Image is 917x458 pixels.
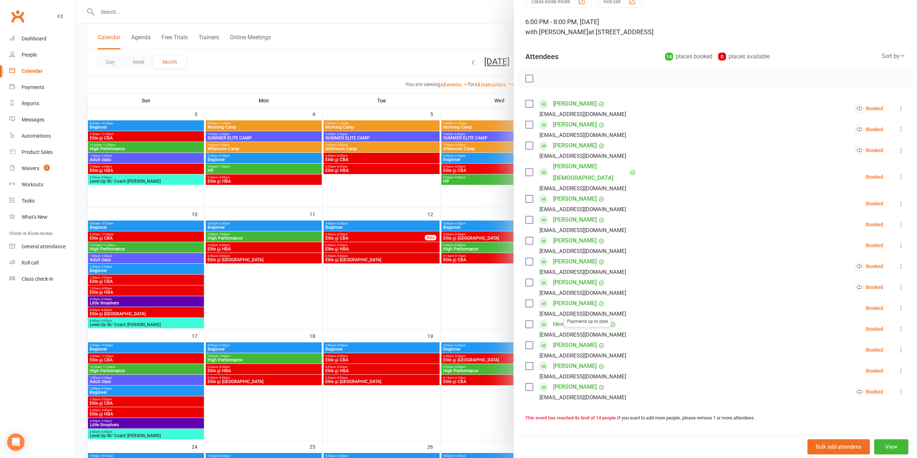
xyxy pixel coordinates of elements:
[22,244,66,249] div: General attendance
[866,201,883,206] div: Booked
[874,439,908,454] button: View
[718,52,770,62] div: places available
[22,149,53,155] div: Product Sales
[9,63,76,79] a: Calendar
[866,174,883,179] div: Booked
[9,144,76,160] a: Product Sales
[855,104,883,113] div: Booked
[665,53,673,61] div: 14
[866,222,883,227] div: Booked
[855,387,883,396] div: Booked
[588,28,654,36] span: at [STREET_ADDRESS]
[539,330,626,339] div: [EMAIL_ADDRESS][DOMAIN_NAME]
[553,214,597,226] a: [PERSON_NAME]
[539,267,626,277] div: [EMAIL_ADDRESS][DOMAIN_NAME]
[855,146,883,155] div: Booked
[855,283,883,292] div: Booked
[553,140,597,151] a: [PERSON_NAME]
[9,112,76,128] a: Messages
[9,239,76,255] a: General attendance kiosk mode
[866,326,883,332] div: Booked
[9,79,76,95] a: Payments
[22,101,39,106] div: Reports
[22,68,43,74] div: Calendar
[866,368,883,373] div: Booked
[7,433,25,451] div: Open Intercom Messenger
[22,198,35,204] div: Tasks
[539,226,626,235] div: [EMAIL_ADDRESS][DOMAIN_NAME]
[22,214,48,220] div: What's New
[718,53,726,61] div: 0
[525,415,617,421] strong: This event has reached its limit of 14 people.
[866,347,883,352] div: Booked
[539,372,626,381] div: [EMAIL_ADDRESS][DOMAIN_NAME]
[855,262,883,271] div: Booked
[525,17,905,37] div: 6:00 PM - 8:00 PM, [DATE]
[807,439,870,454] button: Bulk add attendees
[553,360,597,372] a: [PERSON_NAME]
[553,256,597,267] a: [PERSON_NAME]
[539,184,626,193] div: [EMAIL_ADDRESS][DOMAIN_NAME]
[553,119,597,130] a: [PERSON_NAME]
[539,393,626,402] div: [EMAIL_ADDRESS][DOMAIN_NAME]
[539,130,626,140] div: [EMAIL_ADDRESS][DOMAIN_NAME]
[539,151,626,161] div: [EMAIL_ADDRESS][DOMAIN_NAME]
[553,235,597,246] a: [PERSON_NAME]
[22,133,51,139] div: Automations
[866,243,883,248] div: Booked
[553,298,597,309] a: [PERSON_NAME]
[882,52,905,61] div: Sort by
[9,255,76,271] a: Roll call
[539,110,626,119] div: [EMAIL_ADDRESS][DOMAIN_NAME]
[22,52,37,58] div: People
[525,52,558,62] div: Attendees
[539,351,626,360] div: [EMAIL_ADDRESS][DOMAIN_NAME]
[44,165,50,171] span: 2
[539,309,626,319] div: [EMAIL_ADDRESS][DOMAIN_NAME]
[22,36,46,41] div: Dashboard
[9,47,76,63] a: People
[9,209,76,225] a: What's New
[525,28,588,36] span: with [PERSON_NAME]
[9,160,76,177] a: Waivers 2
[22,165,39,171] div: Waivers
[866,306,883,311] div: Booked
[553,319,608,330] a: Heng Ye (Sunny) Sun
[553,98,597,110] a: [PERSON_NAME]
[553,381,597,393] a: [PERSON_NAME]
[553,339,597,351] a: [PERSON_NAME]
[539,205,626,214] div: [EMAIL_ADDRESS][DOMAIN_NAME]
[553,193,597,205] a: [PERSON_NAME]
[539,246,626,256] div: [EMAIL_ADDRESS][DOMAIN_NAME]
[9,177,76,193] a: Workouts
[9,271,76,287] a: Class kiosk mode
[22,117,44,123] div: Messages
[22,260,39,266] div: Roll call
[539,288,626,298] div: [EMAIL_ADDRESS][DOMAIN_NAME]
[9,128,76,144] a: Automations
[665,52,712,62] div: places booked
[855,125,883,134] div: Booked
[9,7,27,25] a: Clubworx
[553,277,597,288] a: [PERSON_NAME]
[9,193,76,209] a: Tasks
[553,161,628,184] a: [PERSON_NAME][DEMOGRAPHIC_DATA]
[22,276,53,282] div: Class check-in
[525,414,905,422] div: If you want to add more people, please remove 1 or more attendees.
[9,95,76,112] a: Reports
[9,31,76,47] a: Dashboard
[564,316,611,327] div: Payments up to date
[22,182,43,187] div: Workouts
[22,84,44,90] div: Payments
